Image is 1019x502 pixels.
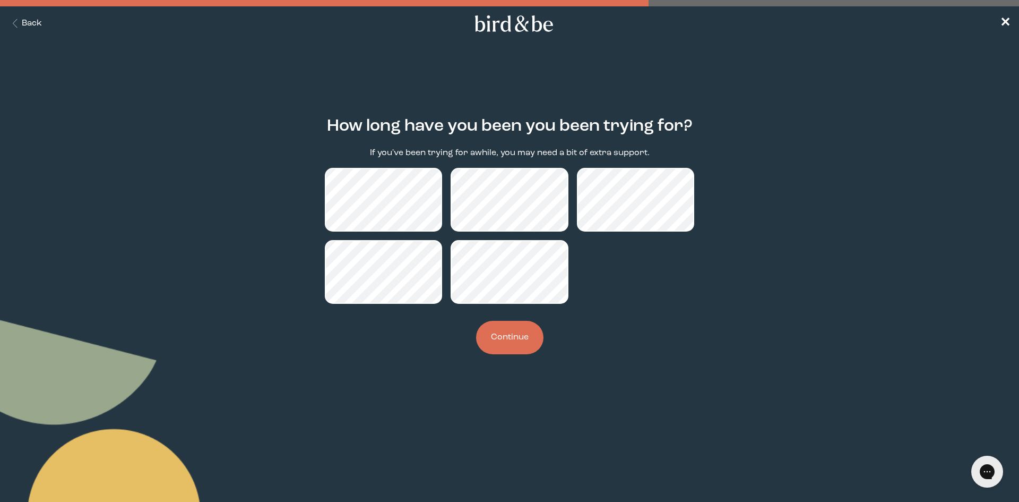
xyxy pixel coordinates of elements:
p: If you've been trying for awhile, you may need a bit of extra support. [370,147,650,159]
iframe: Gorgias live chat messenger [966,452,1008,491]
span: ✕ [1000,17,1011,30]
button: Continue [476,321,543,354]
button: Back Button [8,18,42,30]
a: ✕ [1000,14,1011,33]
h2: How long have you been you been trying for? [327,114,693,139]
